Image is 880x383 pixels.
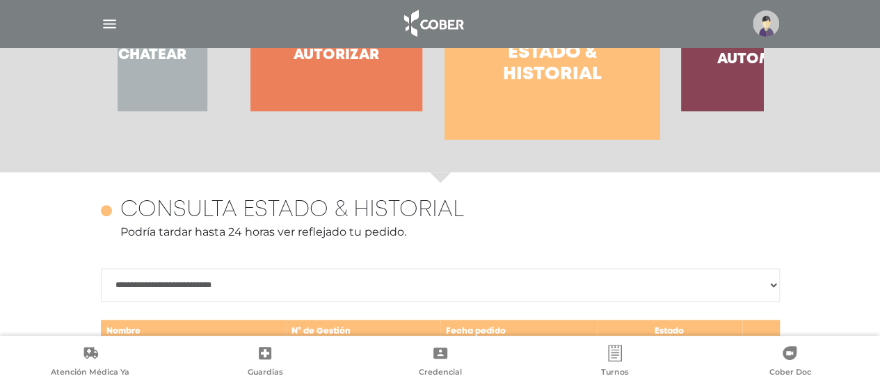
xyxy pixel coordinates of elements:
[753,10,779,37] img: profile-placeholder.svg
[597,319,742,345] td: Estado
[397,7,470,40] img: logo_cober_home-white.png
[101,319,286,345] td: Nombre
[601,367,629,380] span: Turnos
[527,345,702,380] a: Turnos
[286,319,440,345] td: N° de Gestión
[470,21,634,86] h4: Consulta estado & historial
[51,367,129,380] span: Atención Médica Ya
[248,367,283,380] span: Guardias
[440,319,596,345] td: Fecha pedido
[3,345,177,380] a: Atención Médica Ya
[769,367,810,380] span: Cober Doc
[101,224,780,241] p: Podría tardar hasta 24 horas ver reflejado tu pedido.
[177,345,352,380] a: Guardias
[56,30,188,65] h4: Tengo dudas, quiero chatear
[353,345,527,380] a: Credencial
[703,345,877,380] a: Cober Doc
[419,367,462,380] span: Credencial
[101,15,118,33] img: Cober_menu-lines-white.svg
[120,197,464,224] h4: Consulta estado & historial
